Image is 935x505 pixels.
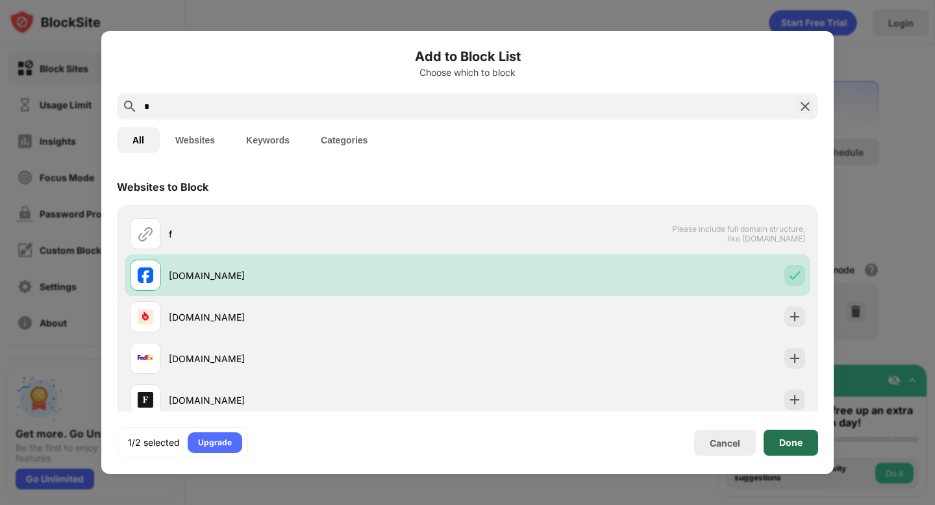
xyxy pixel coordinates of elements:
[169,269,467,282] div: [DOMAIN_NAME]
[138,267,153,283] img: favicons
[117,127,160,153] button: All
[710,437,740,449] div: Cancel
[138,392,153,408] img: favicons
[160,127,231,153] button: Websites
[117,47,818,66] h6: Add to Block List
[138,226,153,241] img: url.svg
[138,351,153,366] img: favicons
[128,436,180,449] div: 1/2 selected
[169,352,467,365] div: [DOMAIN_NAME]
[138,309,153,325] img: favicons
[797,99,813,114] img: search-close
[117,180,208,193] div: Websites to Block
[305,127,383,153] button: Categories
[169,393,467,407] div: [DOMAIN_NAME]
[122,99,138,114] img: search.svg
[779,437,803,448] div: Done
[117,68,818,78] div: Choose which to block
[169,227,467,241] div: f
[231,127,305,153] button: Keywords
[198,436,232,449] div: Upgrade
[671,224,805,243] span: Please include full domain structure, like [DOMAIN_NAME]
[169,310,467,324] div: [DOMAIN_NAME]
